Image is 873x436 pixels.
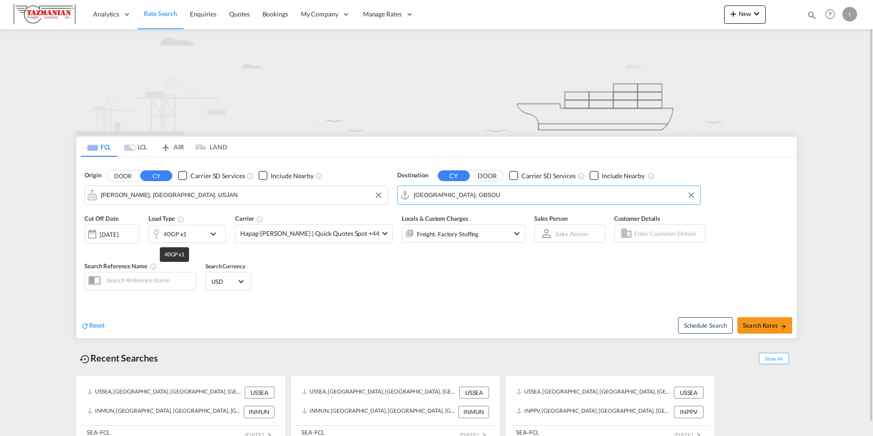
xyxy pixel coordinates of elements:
md-input-container: Southampton, GBSOU [398,186,700,204]
md-icon: icon-magnify [807,10,817,20]
span: USD [211,277,237,286]
input: Search by Port [414,188,696,202]
span: Destination [397,171,428,180]
span: Search Reference Name [84,262,157,270]
span: Hapag-[PERSON_NAME] | Quick Quotes Spot +44 [240,229,379,238]
div: INMUN [458,406,489,418]
md-checkbox: Checkbox No Ink [178,171,245,181]
button: Clear Input [684,188,698,202]
span: Enquiries [190,10,216,18]
button: Clear Input [372,188,385,202]
div: icon-magnify [807,10,817,24]
span: Cut Off Date [84,215,119,222]
md-icon: icon-chevron-down [751,8,762,19]
div: Include Nearby [602,171,645,181]
div: INMUN, Mundra, India, Indian Subcontinent, Asia Pacific [302,406,456,418]
div: INPPV [674,406,704,418]
div: I [842,7,857,21]
div: USSEA [459,387,489,399]
div: Freight Factory Stuffing [417,228,479,240]
div: INPPV, Port Pipavav, India, Indian Subcontinent, Asia Pacific [516,406,672,418]
span: Quotes [229,10,249,18]
span: 40GP x1 [164,251,184,258]
md-tab-item: LAND [190,137,227,157]
md-icon: icon-plus 400-fg [728,8,739,19]
md-select: Select Currency: $ USDUnited States Dollar [210,275,246,288]
div: [DATE] [84,224,139,244]
div: 40GP x1 [163,228,187,240]
span: Reset [89,321,105,329]
button: Search Ratesicon-arrow-right [737,317,792,334]
md-tab-item: AIR [154,137,190,157]
span: Help [822,6,838,22]
div: Freight Factory Stuffingicon-chevron-down [402,224,525,243]
md-input-container: Jackson, MS, USJAN [85,186,388,204]
md-pagination-wrapper: Use the left and right arrow keys to navigate between tabs [81,137,227,157]
button: DOOR [107,170,139,181]
div: Carrier SD Services [190,171,245,181]
button: Note: By default Schedule search will only considerorigin ports, destination ports and cut off da... [678,317,733,334]
input: Search Reference Name [102,273,196,287]
input: Enter Customer Details [634,227,702,240]
span: Show All [759,353,789,364]
span: Search Rates [743,322,787,329]
md-icon: icon-chevron-down [208,229,223,239]
md-icon: icon-information-outline [177,216,184,223]
div: [DATE] [100,230,118,239]
span: New [728,10,762,17]
md-checkbox: Checkbox No Ink [258,171,314,181]
div: INMUN [244,406,274,418]
button: DOOR [471,170,503,181]
div: 40GP x1icon-chevron-down [148,225,226,243]
span: Origin [84,171,101,180]
div: USSEA, Seattle, WA, United States, North America, Americas [302,387,457,399]
md-tab-item: LCL [117,137,154,157]
md-checkbox: Checkbox No Ink [509,171,576,181]
div: INMUN, Mundra, India, Indian Subcontinent, Asia Pacific [87,406,242,418]
md-checkbox: Checkbox No Ink [589,171,645,181]
span: Search Currency [205,263,245,270]
div: USSEA [674,387,704,399]
div: Help [822,6,842,23]
md-icon: The selected Trucker/Carrierwill be displayed in the rate results If the rates are from another f... [256,216,263,223]
md-icon: icon-arrow-right [780,323,787,330]
button: icon-plus 400-fgNewicon-chevron-down [724,5,766,24]
img: new-FCL.png [76,29,797,135]
img: a292c8e082cb11ee87a80f50be6e15c3.JPG [14,4,75,25]
md-icon: icon-chevron-down [511,228,522,239]
md-icon: Unchecked: Ignores neighbouring ports when fetching rates.Checked : Includes neighbouring ports w... [647,172,655,180]
div: Include Nearby [271,171,314,181]
button: CY [438,170,470,181]
span: Bookings [263,10,288,18]
span: Manage Rates [363,10,402,19]
button: CY [140,170,172,181]
md-select: Sales Person [554,227,589,240]
div: USSEA [245,387,274,399]
span: Rate Search [144,10,177,17]
span: Locals & Custom Charges [402,215,468,222]
span: My Company [301,10,338,19]
span: Sales Person [534,215,568,222]
md-datepicker: Select [84,243,91,255]
md-icon: icon-airplane [160,142,171,149]
div: icon-refreshReset [81,321,105,331]
span: Carrier [235,215,263,222]
div: Recent Searches [76,348,162,368]
md-tab-item: FCL [81,137,117,157]
md-icon: Unchecked: Search for CY (Container Yard) services for all selected carriers.Checked : Search for... [247,172,254,180]
input: Search by Port [101,188,383,202]
div: Carrier SD Services [521,171,576,181]
md-icon: icon-refresh [81,322,89,330]
div: USSEA, Seattle, WA, United States, North America, Americas [516,387,672,399]
md-icon: Unchecked: Search for CY (Container Yard) services for all selected carriers.Checked : Search for... [578,172,585,180]
md-icon: icon-backup-restore [79,354,90,365]
span: Customer Details [614,215,660,222]
md-icon: Unchecked: Ignores neighbouring ports when fetching rates.Checked : Includes neighbouring ports w... [316,172,323,180]
span: Analytics [93,10,119,19]
md-icon: Your search will be saved by the below given name [150,263,157,270]
div: USSEA, Seattle, WA, United States, North America, Americas [87,387,242,399]
span: Load Type [148,215,184,222]
div: Origin DOOR CY Checkbox No InkUnchecked: Search for CY (Container Yard) services for all selected... [76,157,797,338]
